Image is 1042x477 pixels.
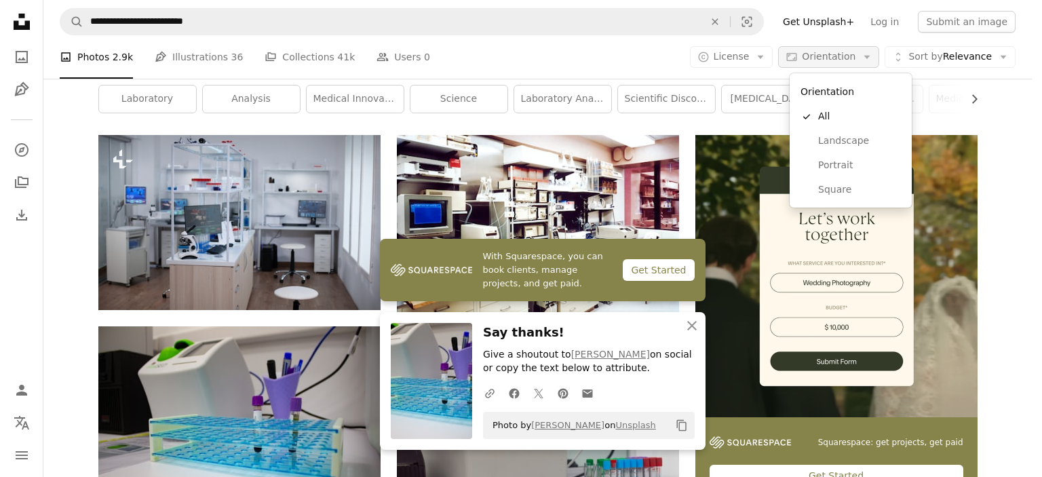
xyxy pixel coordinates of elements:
span: Portrait [818,159,901,172]
div: Orientation [795,79,906,104]
span: All [818,110,901,123]
span: Square [818,183,901,197]
button: Orientation [778,46,879,68]
button: Sort byRelevance [885,46,1016,68]
span: Landscape [818,134,901,148]
div: Orientation [790,73,912,208]
span: Orientation [802,51,855,62]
